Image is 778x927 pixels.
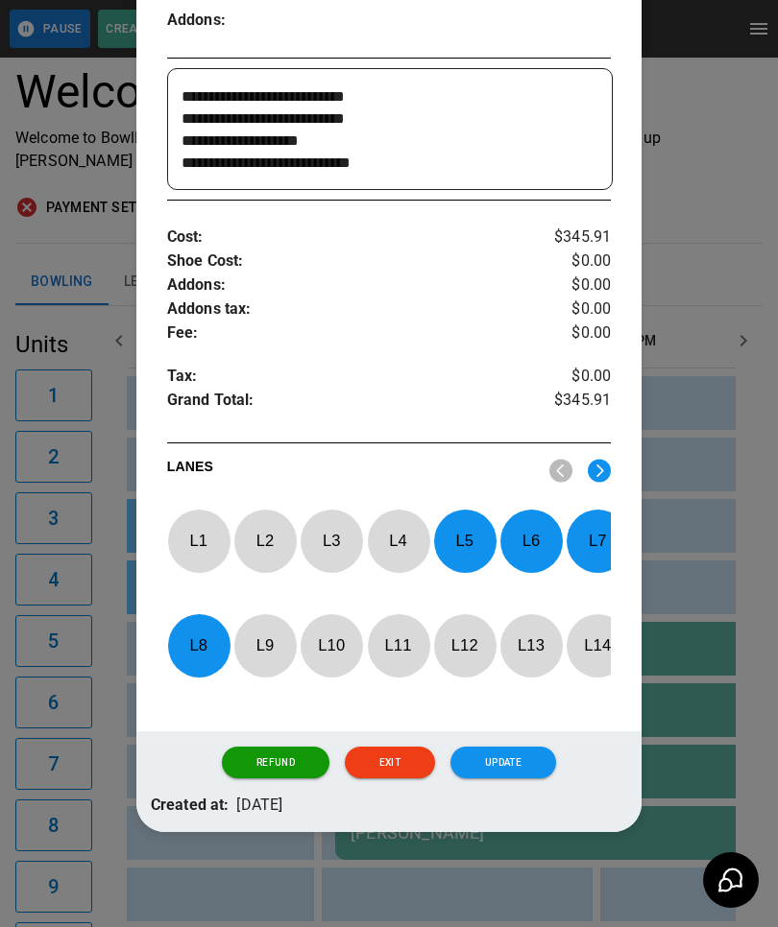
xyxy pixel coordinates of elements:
[537,273,611,297] p: $0.00
[233,623,297,668] p: L 9
[167,518,231,563] p: L 1
[566,623,629,668] p: L 14
[151,794,230,818] p: Created at:
[167,297,537,321] p: Addons tax :
[222,747,329,779] button: Refund
[167,9,279,33] p: Addons :
[167,457,535,484] p: LANES
[499,623,563,668] p: L 13
[566,518,629,563] p: L 7
[367,623,430,668] p: L 11
[167,389,537,417] p: Grand Total :
[537,250,611,273] p: $0.00
[588,459,611,483] img: right.svg
[345,747,435,779] button: Exit
[167,226,537,250] p: Cost :
[433,623,497,668] p: L 12
[167,321,537,345] p: Fee :
[236,794,282,818] p: [DATE]
[499,518,563,563] p: L 6
[300,518,363,563] p: L 3
[537,389,611,417] p: $345.91
[433,518,497,563] p: L 5
[367,518,430,563] p: L 4
[233,518,297,563] p: L 2
[537,297,611,321] p: $0.00
[167,365,537,389] p: Tax :
[450,747,556,779] button: Update
[300,623,363,668] p: L 10
[549,459,572,483] img: nav_left.svg
[537,321,611,345] p: $0.00
[537,365,611,389] p: $0.00
[167,250,537,273] p: Shoe Cost :
[167,273,537,297] p: Addons :
[167,623,231,668] p: L 8
[537,226,611,250] p: $345.91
